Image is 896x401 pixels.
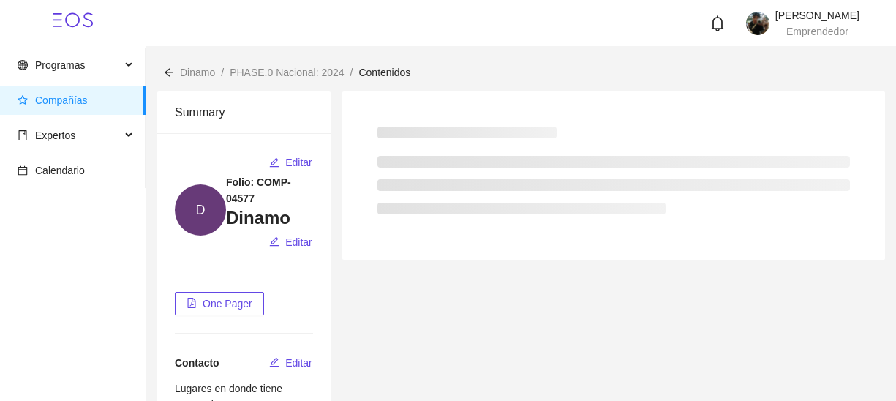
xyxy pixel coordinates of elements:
[187,298,197,310] span: file-pdf
[709,15,726,31] span: bell
[285,234,312,250] span: Editar
[226,176,291,204] strong: Folio: COMP-04577
[268,351,313,375] button: editEditar
[18,60,28,70] span: global
[786,26,848,37] span: Emprendedor
[18,130,28,140] span: book
[268,151,313,174] button: editEditar
[226,206,313,230] h3: Dinamo
[180,67,215,78] span: Dinamo
[35,130,75,141] span: Expertos
[203,296,252,312] span: One Pager
[746,12,769,35] img: 1752084105620-1000226811.jpg
[350,67,353,78] span: /
[221,67,224,78] span: /
[358,67,410,78] span: Contenidos
[35,94,88,106] span: Compañías
[775,10,859,21] span: [PERSON_NAME]
[269,157,279,169] span: edit
[18,95,28,105] span: star
[35,165,85,176] span: Calendario
[285,154,312,170] span: Editar
[196,184,206,236] span: D
[230,67,344,78] span: PHASE.0 Nacional: 2024
[175,292,264,315] button: file-pdfOne Pager
[269,357,279,369] span: edit
[175,91,313,133] div: Summary
[18,165,28,176] span: calendar
[268,231,313,254] button: editEditar
[175,357,219,369] span: Contacto
[285,355,312,371] span: Editar
[164,67,174,78] span: arrow-left
[269,236,279,248] span: edit
[35,59,85,71] span: Programas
